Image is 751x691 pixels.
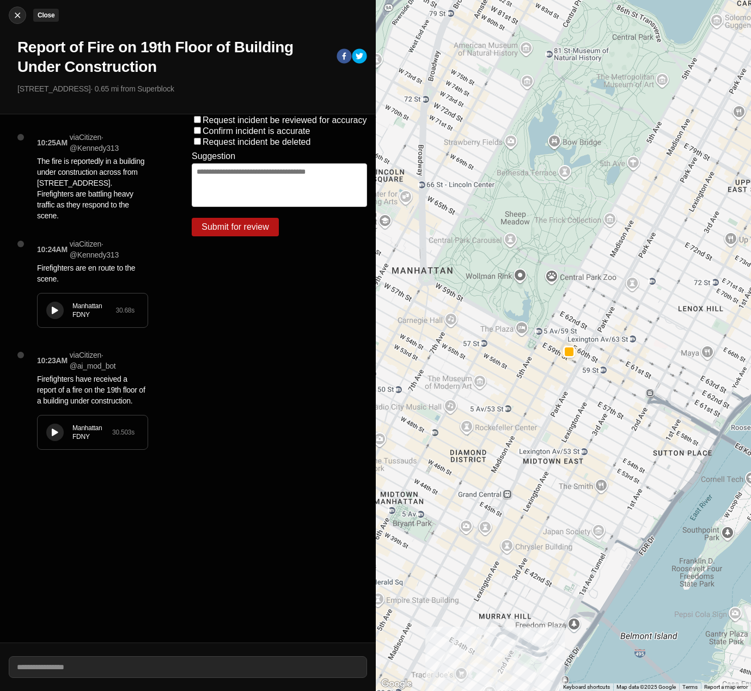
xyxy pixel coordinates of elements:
p: 10:25AM [37,137,68,148]
p: Firefighters are en route to the scene. [37,262,148,284]
label: Request incident be deleted [203,137,310,146]
button: twitter [352,48,367,66]
a: Report a map error [704,684,748,690]
a: Open this area in Google Maps (opens a new window) [378,677,414,691]
p: [STREET_ADDRESS] · 0.65 mi from Superblock [17,83,367,94]
button: facebook [337,48,352,66]
p: via Citizen · @ ai_mod_bot [70,350,148,371]
button: Keyboard shortcuts [563,683,610,691]
label: Suggestion [192,151,235,161]
p: via Citizen · @ Kennedy313 [70,132,148,154]
img: cancel [12,10,23,21]
p: 10:23AM [37,355,68,366]
div: 30.503 s [112,428,135,437]
small: Close [38,11,54,19]
label: Confirm incident is accurate [203,126,310,136]
img: Google [378,677,414,691]
label: Request incident be reviewed for accuracy [203,115,367,125]
a: Terms (opens in new tab) [682,684,698,690]
span: Map data ©2025 Google [616,684,676,690]
button: Submit for review [192,218,279,236]
div: 30.68 s [115,306,135,315]
div: Manhattan FDNY [72,424,112,441]
button: cancelClose [9,7,26,24]
p: via Citizen · @ Kennedy313 [70,239,148,260]
p: Firefighters have received a report of a fire on the 19th floor of a building under construction. [37,374,148,406]
h1: Report of Fire on 19th Floor of Building Under Construction [17,38,328,77]
p: 10:24AM [37,244,68,255]
div: Manhattan FDNY [72,302,115,319]
p: The fire is reportedly in a building under construction across from [STREET_ADDRESS]. Firefighter... [37,156,148,221]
